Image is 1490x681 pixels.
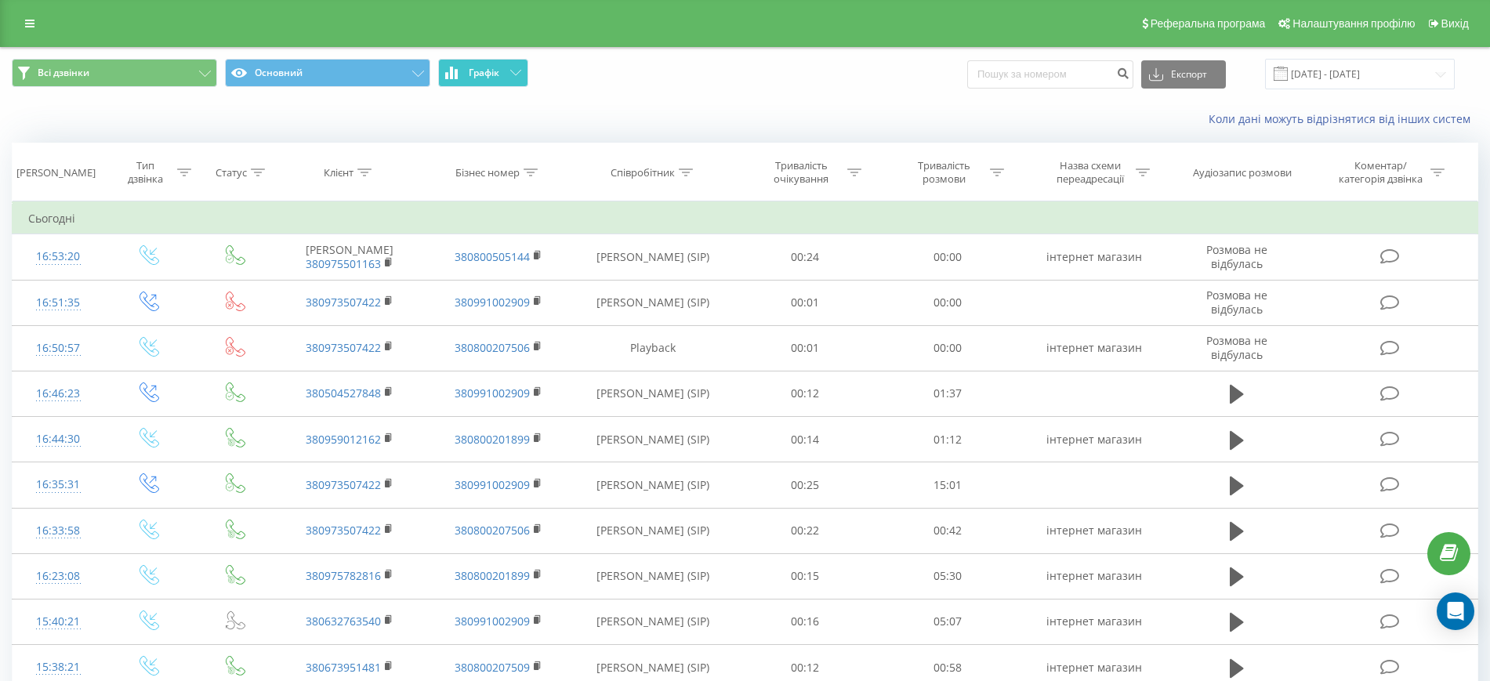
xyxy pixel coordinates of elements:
div: Співробітник [611,166,675,179]
a: 380800207509 [455,660,530,675]
div: Open Intercom Messenger [1437,592,1474,630]
td: [PERSON_NAME] (SIP) [573,234,733,280]
div: 15:40:21 [28,607,88,637]
td: 00:16 [734,599,877,644]
td: [PERSON_NAME] (SIP) [573,371,733,416]
button: Основний [225,59,430,87]
a: 380800207506 [455,340,530,355]
span: Вихід [1441,17,1469,30]
a: 380800505144 [455,249,530,264]
a: 380991002909 [455,295,530,310]
div: 16:35:31 [28,469,88,500]
td: 00:00 [876,234,1020,280]
div: [PERSON_NAME] [16,166,96,179]
span: Налаштування профілю [1292,17,1415,30]
div: 16:51:35 [28,288,88,318]
a: 380504527848 [306,386,381,400]
td: [PERSON_NAME] (SIP) [573,462,733,508]
a: 380673951481 [306,660,381,675]
a: 380975501163 [306,256,381,271]
td: [PERSON_NAME] (SIP) [573,553,733,599]
td: 00:00 [876,280,1020,325]
a: 380973507422 [306,340,381,355]
div: 16:50:57 [28,333,88,364]
div: 16:46:23 [28,379,88,409]
div: 16:23:08 [28,561,88,592]
td: [PERSON_NAME] [275,234,424,280]
span: Графік [469,67,499,78]
td: інтернет магазин [1020,508,1169,553]
td: 00:24 [734,234,877,280]
td: [PERSON_NAME] (SIP) [573,508,733,553]
td: 05:30 [876,553,1020,599]
td: 00:00 [876,325,1020,371]
td: 00:15 [734,553,877,599]
td: 01:12 [876,417,1020,462]
a: 380800207506 [455,523,530,538]
td: Сьогодні [13,203,1478,234]
td: 00:14 [734,417,877,462]
div: Коментар/категорія дзвінка [1335,159,1427,186]
td: [PERSON_NAME] (SIP) [573,417,733,462]
span: Розмова не відбулась [1206,242,1267,271]
td: Playback [573,325,733,371]
td: [PERSON_NAME] (SIP) [573,599,733,644]
span: Реферальна програма [1151,17,1266,30]
div: Бізнес номер [455,166,520,179]
td: 00:01 [734,280,877,325]
td: 05:07 [876,599,1020,644]
div: Аудіозапис розмови [1193,166,1292,179]
td: [PERSON_NAME] (SIP) [573,280,733,325]
a: 380991002909 [455,477,530,492]
td: інтернет магазин [1020,599,1169,644]
div: Тривалість розмови [902,159,986,186]
div: Статус [216,166,247,179]
span: Розмова не відбулась [1206,333,1267,362]
button: Експорт [1141,60,1226,89]
a: Коли дані можуть відрізнятися вiд інших систем [1209,111,1478,126]
a: 380632763540 [306,614,381,628]
td: інтернет магазин [1020,234,1169,280]
td: інтернет магазин [1020,553,1169,599]
a: 380973507422 [306,477,381,492]
a: 380973507422 [306,523,381,538]
a: 380800201899 [455,568,530,583]
div: Назва схеми переадресації [1048,159,1132,186]
td: 00:22 [734,508,877,553]
td: інтернет магазин [1020,417,1169,462]
td: 15:01 [876,462,1020,508]
div: Тривалість очікування [760,159,843,186]
button: Графік [438,59,528,87]
td: 00:12 [734,371,877,416]
div: Тип дзвінка [118,159,173,186]
a: 380975782816 [306,568,381,583]
div: Клієнт [324,166,353,179]
div: 16:53:20 [28,241,88,272]
div: 16:44:30 [28,424,88,455]
a: 380959012162 [306,432,381,447]
a: 380991002909 [455,614,530,628]
td: 00:25 [734,462,877,508]
td: 00:42 [876,508,1020,553]
td: інтернет магазин [1020,325,1169,371]
a: 380973507422 [306,295,381,310]
td: 01:37 [876,371,1020,416]
input: Пошук за номером [967,60,1133,89]
a: 380991002909 [455,386,530,400]
div: 16:33:58 [28,516,88,546]
a: 380800201899 [455,432,530,447]
span: Всі дзвінки [38,67,89,79]
td: 00:01 [734,325,877,371]
button: Всі дзвінки [12,59,217,87]
span: Розмова не відбулась [1206,288,1267,317]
